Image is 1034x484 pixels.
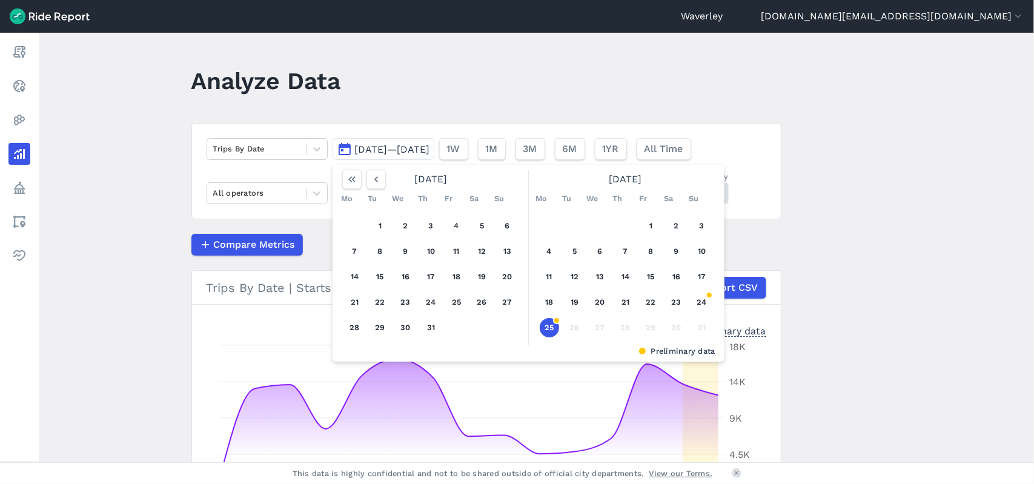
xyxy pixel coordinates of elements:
[472,267,492,287] button: 19
[692,216,712,236] button: 3
[422,318,441,337] button: 31
[591,242,610,261] button: 6
[498,267,517,287] button: 20
[692,242,712,261] button: 10
[692,293,712,312] button: 24
[523,142,537,156] span: 3M
[8,245,30,267] a: Health
[540,318,559,337] button: 25
[649,468,713,479] a: View our Terms.
[557,189,577,208] div: Tu
[337,170,525,189] div: [DATE]
[515,138,545,160] button: 3M
[603,142,619,156] span: 1YR
[371,216,390,236] button: 1
[667,267,686,287] button: 16
[396,216,416,236] button: 2
[729,341,746,353] tspan: 18K
[472,242,492,261] button: 12
[692,267,712,287] button: 17
[729,376,746,388] tspan: 14K
[641,216,661,236] button: 1
[659,189,678,208] div: Sa
[490,189,509,208] div: Su
[591,318,610,337] button: 27
[565,318,585,337] button: 26
[8,41,30,63] a: Report
[10,8,90,24] img: Ride Report
[565,293,585,312] button: 19
[447,293,466,312] button: 25
[641,267,661,287] button: 15
[667,318,686,337] button: 30
[583,189,602,208] div: We
[540,242,559,261] button: 4
[439,189,459,208] div: Fr
[414,189,433,208] div: Th
[214,237,295,252] span: Compare Metrics
[8,109,30,131] a: Heatmaps
[396,267,416,287] button: 16
[637,138,691,160] button: All Time
[345,267,365,287] button: 14
[684,189,704,208] div: Su
[371,242,390,261] button: 8
[207,277,766,299] div: Trips By Date | Starts
[465,189,484,208] div: Sa
[439,138,468,160] button: 1W
[191,234,303,256] button: Compare Metrics
[333,138,434,160] button: [DATE]—[DATE]
[478,138,506,160] button: 1M
[396,318,416,337] button: 30
[342,345,715,357] div: Preliminary data
[641,318,661,337] button: 29
[337,189,357,208] div: Mo
[498,242,517,261] button: 13
[422,293,441,312] button: 24
[396,293,416,312] button: 23
[641,242,661,261] button: 8
[486,142,498,156] span: 1M
[540,267,559,287] button: 11
[363,189,382,208] div: Tu
[563,142,577,156] span: 6M
[498,293,517,312] button: 27
[555,138,585,160] button: 6M
[634,189,653,208] div: Fr
[645,142,683,156] span: All Time
[447,142,460,156] span: 1W
[729,413,742,424] tspan: 9K
[641,293,661,312] button: 22
[692,318,712,337] button: 31
[616,293,635,312] button: 21
[595,138,627,160] button: 1YR
[616,242,635,261] button: 7
[447,216,466,236] button: 4
[371,293,390,312] button: 22
[667,216,686,236] button: 2
[667,242,686,261] button: 9
[540,293,559,312] button: 18
[371,318,390,337] button: 29
[591,267,610,287] button: 13
[532,189,551,208] div: Mo
[191,64,341,98] h1: Analyze Data
[396,242,416,261] button: 9
[345,242,365,261] button: 7
[8,211,30,233] a: Areas
[388,189,408,208] div: We
[422,216,441,236] button: 3
[532,170,720,189] div: [DATE]
[591,293,610,312] button: 20
[422,267,441,287] button: 17
[689,324,766,337] div: Preliminary data
[447,267,466,287] button: 18
[681,9,723,24] a: Waverley
[565,267,585,287] button: 12
[8,177,30,199] a: Policy
[761,9,1024,24] button: [DOMAIN_NAME][EMAIL_ADDRESS][DOMAIN_NAME]
[616,267,635,287] button: 14
[565,242,585,261] button: 5
[422,242,441,261] button: 10
[345,293,365,312] button: 21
